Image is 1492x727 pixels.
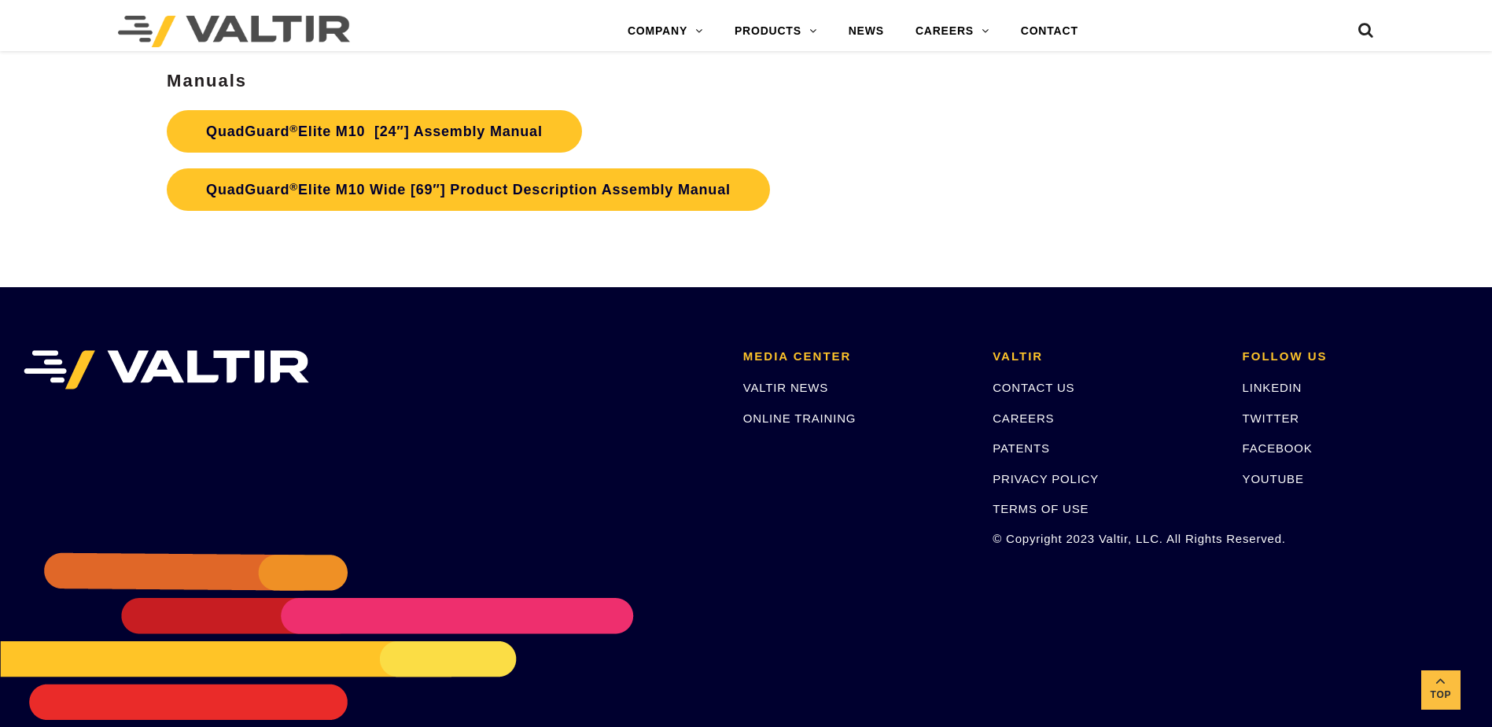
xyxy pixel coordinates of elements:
p: © Copyright 2023 Valtir, LLC. All Rights Reserved. [993,530,1218,548]
a: CONTACT US [993,381,1074,394]
a: COMPANY [612,16,719,47]
a: CONTACT [1005,16,1094,47]
a: Top [1421,670,1461,710]
a: PATENTS [993,441,1050,455]
a: ONLINE TRAINING [743,411,856,425]
img: VALTIR [24,350,309,389]
a: PRODUCTS [719,16,833,47]
a: CAREERS [993,411,1054,425]
img: Valtir [118,16,350,47]
h2: MEDIA CENTER [743,350,969,363]
a: VALTIR NEWS [743,381,828,394]
a: YOUTUBE [1243,472,1304,485]
span: Top [1421,686,1461,704]
a: NEWS [833,16,900,47]
h2: FOLLOW US [1243,350,1468,363]
sup: ® [289,123,298,135]
strong: Manuals [167,71,247,90]
h2: VALTIR [993,350,1218,363]
a: TERMS OF USE [993,502,1089,515]
a: PRIVACY POLICY [993,472,1099,485]
a: CAREERS [900,16,1005,47]
a: TWITTER [1243,411,1299,425]
a: QuadGuard®Elite M10 [24″] Assembly Manual [167,110,582,153]
a: LINKEDIN [1243,381,1302,394]
a: FACEBOOK [1243,441,1313,455]
sup: ® [289,181,298,193]
a: QuadGuard®Elite M10 Wide [69″] Product Description Assembly Manual [167,168,770,211]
